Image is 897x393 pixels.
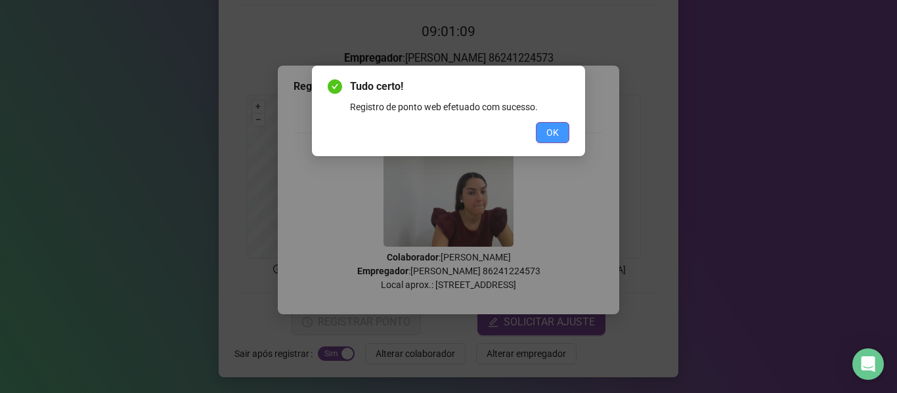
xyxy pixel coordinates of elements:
[350,100,569,114] div: Registro de ponto web efetuado com sucesso.
[328,79,342,94] span: check-circle
[350,79,569,94] span: Tudo certo!
[536,122,569,143] button: OK
[546,125,559,140] span: OK
[852,348,884,380] div: Open Intercom Messenger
